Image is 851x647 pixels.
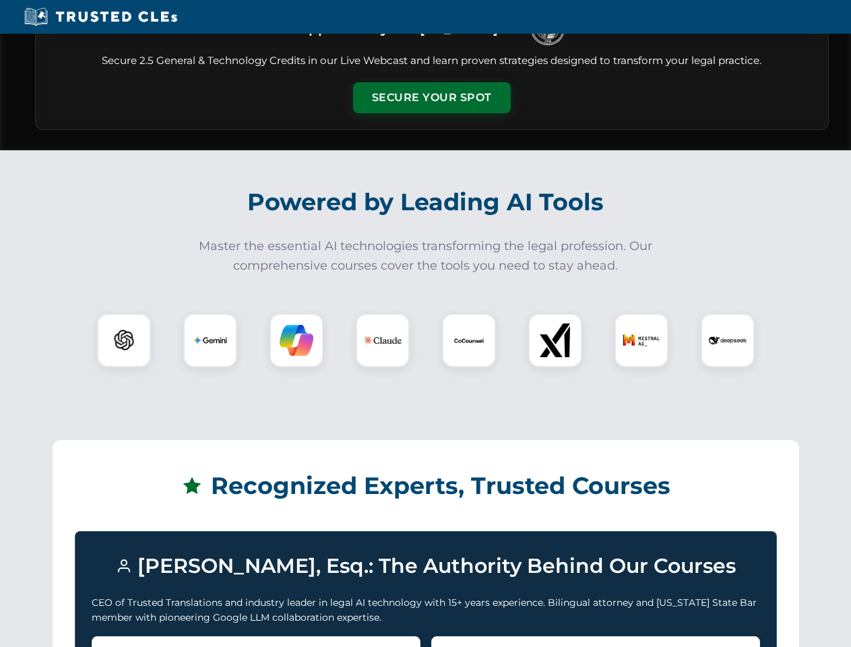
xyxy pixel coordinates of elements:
[92,595,760,625] p: CEO of Trusted Translations and industry leader in legal AI technology with 15+ years experience....
[92,548,760,584] h3: [PERSON_NAME], Esq.: The Authority Behind Our Courses
[193,323,227,357] img: Gemini Logo
[353,82,511,113] button: Secure Your Spot
[452,323,486,357] img: CoCounsel Logo
[623,321,660,359] img: Mistral AI Logo
[364,321,402,359] img: Claude Logo
[701,313,755,367] div: DeepSeek
[280,323,313,357] img: Copilot Logo
[528,313,582,367] div: xAI
[538,323,572,357] img: xAI Logo
[20,7,181,27] img: Trusted CLEs
[614,313,668,367] div: Mistral AI
[190,237,662,276] p: Master the essential AI technologies transforming the legal profession. Our comprehensive courses...
[53,179,799,226] h2: Powered by Leading AI Tools
[97,313,151,367] div: ChatGPT
[75,462,777,510] h2: Recognized Experts, Trusted Courses
[183,313,237,367] div: Gemini
[270,313,323,367] div: Copilot
[709,321,747,359] img: DeepSeek Logo
[356,313,410,367] div: Claude
[104,321,144,360] img: ChatGPT Logo
[442,313,496,367] div: CoCounsel
[52,53,812,69] p: Secure 2.5 General & Technology Credits in our Live Webcast and learn proven strategies designed ...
